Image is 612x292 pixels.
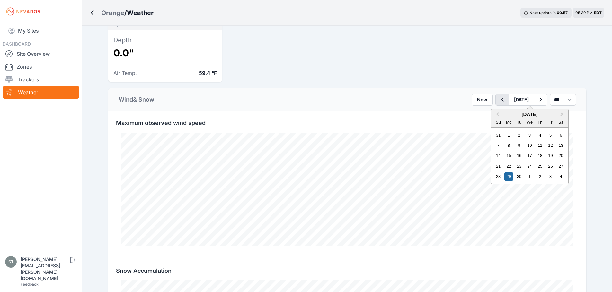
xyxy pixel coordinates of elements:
[504,141,513,150] div: Choose Monday, September 8th, 2025
[525,151,534,160] div: Choose Wednesday, September 17th, 2025
[504,131,513,139] div: Choose Monday, September 1st, 2025
[556,172,565,181] div: Choose Saturday, October 4th, 2025
[515,131,523,139] div: Choose Tuesday, September 2nd, 2025
[108,111,586,128] div: Maximum observed wind speed
[575,10,593,15] span: 05:39 PM
[556,131,565,139] div: Choose Saturday, September 6th, 2025
[546,162,555,171] div: Choose Friday, September 26th, 2025
[119,95,154,104] div: Wind & Snow
[494,162,503,171] div: Choose Sunday, September 21st, 2025
[504,162,513,171] div: Choose Monday, September 22nd, 2025
[21,282,39,287] a: Feedback
[536,118,544,127] div: Thursday
[594,10,602,15] span: EDT
[536,172,544,181] div: Choose Thursday, October 2nd, 2025
[504,118,513,127] div: Monday
[525,172,534,181] div: Choose Wednesday, October 1st, 2025
[504,172,513,181] div: Choose Monday, September 29th, 2025
[515,118,523,127] div: Tuesday
[3,41,31,46] span: DASHBOARD
[113,47,217,59] dd: 0.0"
[556,118,565,127] div: Saturday
[494,118,503,127] div: Sunday
[108,259,586,275] div: Snow Accumulation
[536,141,544,150] div: Choose Thursday, September 11th, 2025
[515,172,523,181] div: Choose Tuesday, September 30th, 2025
[557,110,568,120] button: Next Month
[3,23,79,38] a: My Sites
[21,256,69,282] div: [PERSON_NAME][EMAIL_ADDRESS][PERSON_NAME][DOMAIN_NAME]
[536,162,544,171] div: Choose Thursday, September 25th, 2025
[515,162,523,171] div: Choose Tuesday, September 23rd, 2025
[525,131,534,139] div: Choose Wednesday, September 3rd, 2025
[546,118,555,127] div: Friday
[3,47,79,60] a: Site Overview
[525,162,534,171] div: Choose Wednesday, September 24th, 2025
[5,6,41,17] img: Nevados
[113,69,137,77] dt: Air Temp.
[546,172,555,181] div: Choose Friday, October 3rd, 2025
[546,131,555,139] div: Choose Friday, September 5th, 2025
[556,141,565,150] div: Choose Saturday, September 13th, 2025
[492,110,502,120] button: Previous Month
[556,162,565,171] div: Choose Saturday, September 27th, 2025
[557,10,568,15] div: 00 : 57
[493,130,566,182] div: Month September, 2025
[525,118,534,127] div: Wednesday
[113,36,217,45] dt: Depth
[3,86,79,99] a: Weather
[494,172,503,181] div: Choose Sunday, September 28th, 2025
[199,69,217,77] dd: 59.4 °F
[509,94,534,105] button: [DATE]
[529,10,556,15] span: Next update in
[556,151,565,160] div: Choose Saturday, September 20th, 2025
[491,112,568,117] h2: [DATE]
[124,8,127,17] span: /
[525,141,534,150] div: Choose Wednesday, September 10th, 2025
[5,256,17,268] img: steven.martineau@greenskies.com
[536,151,544,160] div: Choose Thursday, September 18th, 2025
[504,151,513,160] div: Choose Monday, September 15th, 2025
[515,141,523,150] div: Choose Tuesday, September 9th, 2025
[491,109,569,184] div: Choose Date
[546,141,555,150] div: Choose Friday, September 12th, 2025
[536,131,544,139] div: Choose Thursday, September 4th, 2025
[3,60,79,73] a: Zones
[546,151,555,160] div: Choose Friday, September 19th, 2025
[494,141,503,150] div: Choose Sunday, September 7th, 2025
[515,151,523,160] div: Choose Tuesday, September 16th, 2025
[101,8,124,17] a: Orange
[494,151,503,160] div: Choose Sunday, September 14th, 2025
[90,4,154,21] nav: Breadcrumb
[3,73,79,86] a: Trackers
[494,131,503,139] div: Choose Sunday, August 31st, 2025
[472,94,493,106] button: Now
[127,8,154,17] h3: Weather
